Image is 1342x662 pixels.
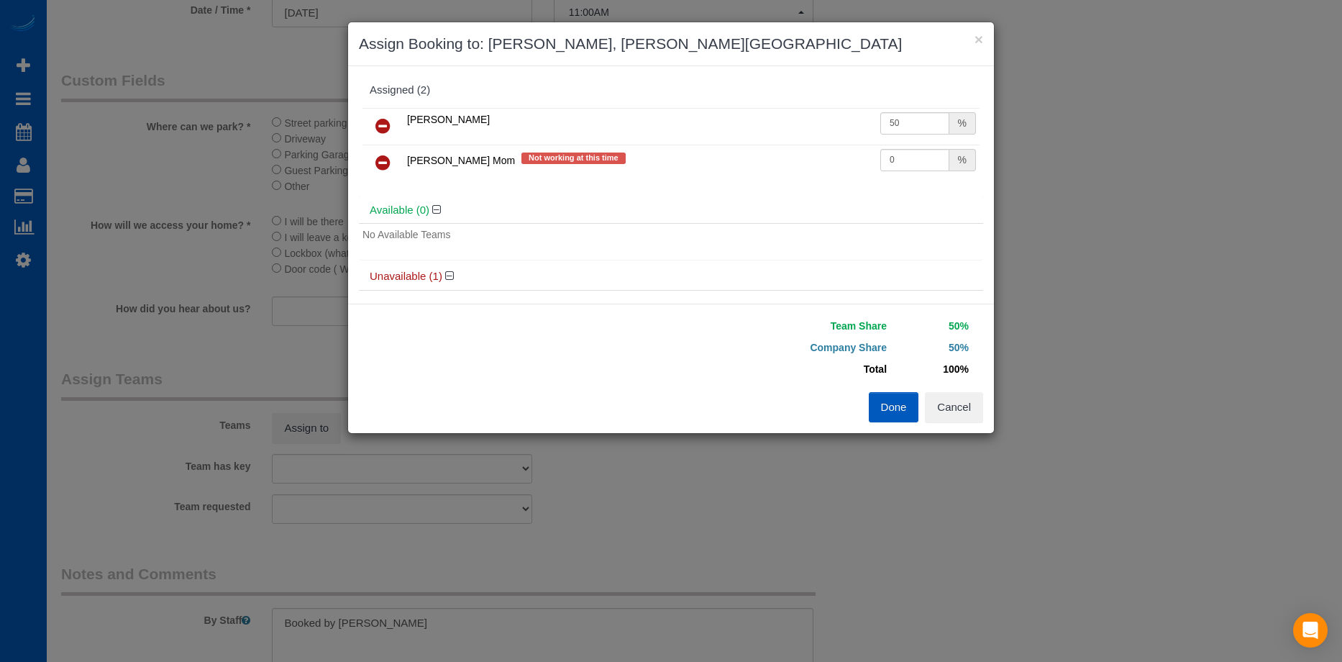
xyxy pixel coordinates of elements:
[1293,613,1328,648] div: Open Intercom Messenger
[370,204,972,217] h4: Available (0)
[359,33,983,55] h3: Assign Booking to: [PERSON_NAME], [PERSON_NAME][GEOGRAPHIC_DATA]
[407,155,515,166] span: [PERSON_NAME] Mom
[890,337,972,358] td: 50%
[949,112,976,135] div: %
[869,392,919,422] button: Done
[974,32,983,47] button: ×
[370,84,972,96] div: Assigned (2)
[682,337,890,358] td: Company Share
[949,149,976,171] div: %
[521,153,626,164] span: Not working at this time
[682,358,890,380] td: Total
[925,392,983,422] button: Cancel
[682,315,890,337] td: Team Share
[362,229,450,240] span: No Available Teams
[407,114,490,125] span: [PERSON_NAME]
[370,271,972,283] h4: Unavailable (1)
[890,358,972,380] td: 100%
[890,315,972,337] td: 50%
